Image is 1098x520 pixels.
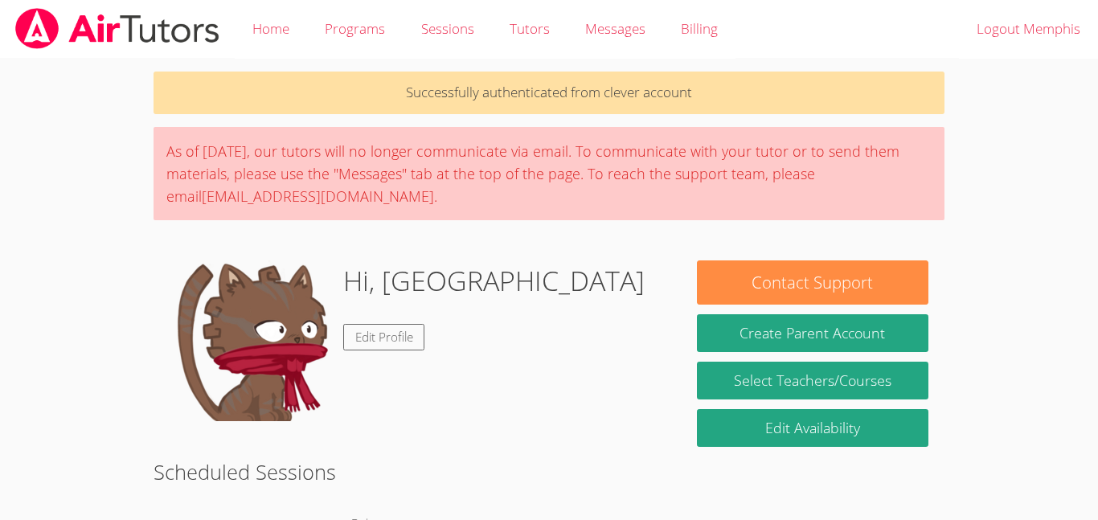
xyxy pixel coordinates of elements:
[697,314,928,352] button: Create Parent Account
[585,19,645,38] span: Messages
[154,457,944,487] h2: Scheduled Sessions
[697,409,928,447] a: Edit Availability
[154,72,944,114] p: Successfully authenticated from clever account
[343,260,645,301] h1: Hi, [GEOGRAPHIC_DATA]
[170,260,330,421] img: default.png
[343,324,425,350] a: Edit Profile
[697,260,928,305] button: Contact Support
[697,362,928,399] a: Select Teachers/Courses
[14,8,221,49] img: airtutors_banner-c4298cdbf04f3fff15de1276eac7730deb9818008684d7c2e4769d2f7ddbe033.png
[154,127,944,220] div: As of [DATE], our tutors will no longer communicate via email. To communicate with your tutor or ...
